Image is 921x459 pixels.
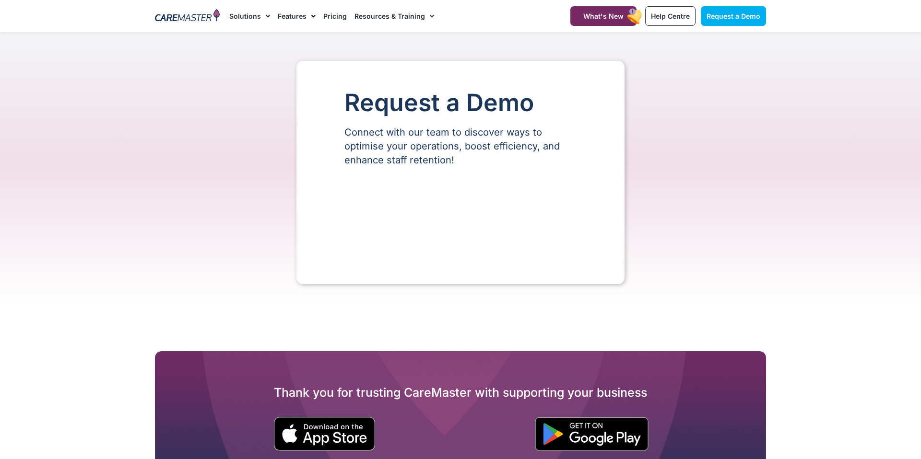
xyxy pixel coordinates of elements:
iframe: Form 0 [344,184,577,255]
h2: Thank you for trusting CareMaster with supporting your business [155,385,766,400]
img: CareMaster Logo [155,9,220,23]
span: Help Centre [651,12,690,20]
img: small black download on the apple app store button. [273,417,376,451]
a: Request a Demo [701,6,766,26]
a: What's New [570,6,637,26]
span: What's New [583,12,624,20]
img: "Get is on" Black Google play button. [535,417,649,451]
a: Help Centre [645,6,696,26]
span: Request a Demo [707,12,760,20]
h1: Request a Demo [344,90,577,116]
p: Connect with our team to discover ways to optimise your operations, boost efficiency, and enhance... [344,126,577,167]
